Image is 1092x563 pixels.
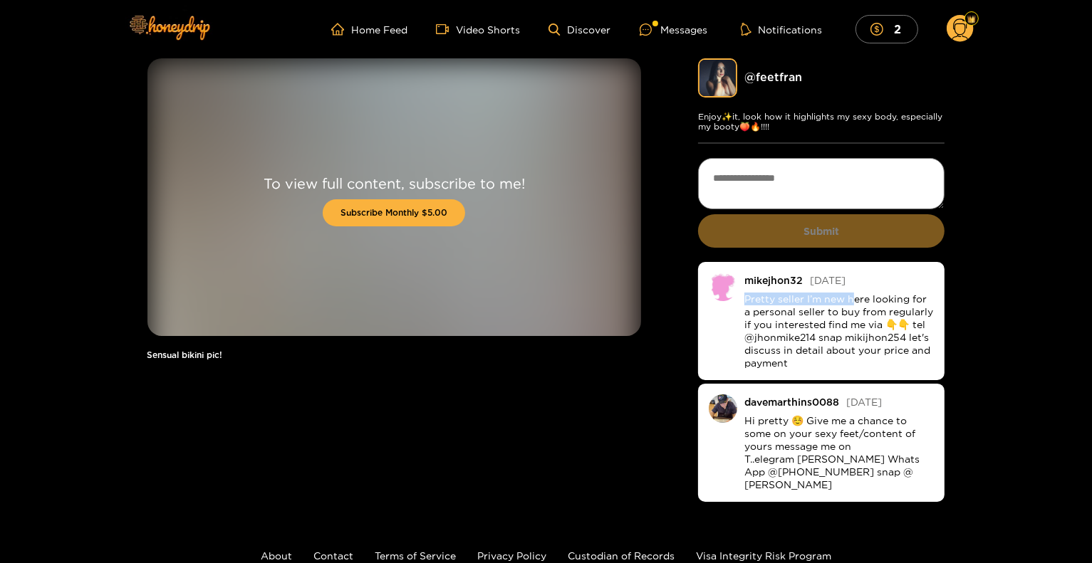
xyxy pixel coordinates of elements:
a: Terms of Service [375,550,456,561]
a: Video Shorts [436,23,520,36]
span: [DATE] [810,275,846,285]
p: Hi pretty ☺️ Give me a chance to some on your sexy feet/content of yours message me on T..elegram... [744,414,935,491]
p: To view full content, subscribe to me! [264,174,525,192]
a: @ feetfran [744,70,802,83]
div: mikejhon32 [744,275,803,285]
mark: 2 [892,21,903,36]
div: davemarthins0088 [744,396,839,407]
img: o3nvo-fb_img_1731113975378.jpg [709,394,737,423]
p: Pretty seller I’m new here looking for a personal seller to buy from regularly if you interested ... [744,293,935,369]
span: video-camera [436,23,456,36]
p: Enjoy✨it, look how it highlights my sexy body, especially my booty🍑🔥!!!! [698,112,945,132]
button: Subscribe Monthly $5.00 [323,199,465,226]
button: Submit [698,214,945,248]
a: Visa Integrity Risk Program [696,550,831,561]
img: no-avatar.png [709,273,737,301]
a: About [261,550,292,561]
a: Custodian of Records [568,550,675,561]
a: Contact [313,550,353,561]
img: Fan Level [967,15,976,23]
button: Notifications [737,22,827,36]
div: Messages [640,21,708,38]
img: feetfran [698,58,737,98]
a: Home Feed [331,23,407,36]
span: dollar [870,23,890,36]
span: home [331,23,351,36]
span: [DATE] [846,396,882,407]
a: Discover [548,23,610,36]
h1: Sensual bikini pic! [147,350,641,360]
a: Privacy Policy [477,550,546,561]
button: 2 [856,15,918,43]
